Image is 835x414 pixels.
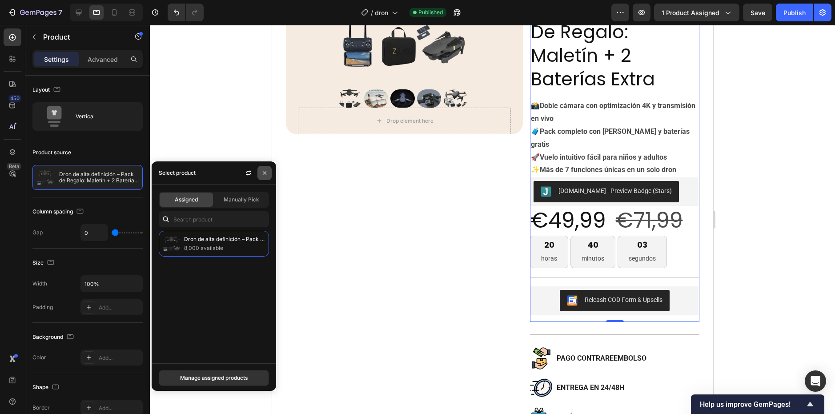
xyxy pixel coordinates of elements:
[32,404,50,412] div: Border
[700,399,815,410] button: Show survey - Help us improve GemPages!
[662,8,719,17] span: 1 product assigned
[32,257,56,269] div: Size
[36,169,54,186] img: product feature img
[76,106,130,127] div: Vertical
[159,169,196,177] div: Select product
[700,400,805,409] span: Help us improve GemPages!
[259,126,426,139] p: 🚀
[288,265,397,286] button: Releasit COD Form & Upsells
[258,322,280,345] img: Alt Image
[32,229,43,237] div: Gap
[175,196,198,204] span: Assigned
[32,206,85,218] div: Column spacing
[7,163,21,170] div: Beta
[259,100,426,126] p: 🧳
[258,381,280,403] img: Alt Image
[180,374,248,382] div: Manage assigned products
[272,25,713,414] iframe: Design area
[357,215,384,225] div: 03
[286,161,400,171] div: [DOMAIN_NAME] - Preview Badge (Stars)
[654,4,739,21] button: 1 product assigned
[285,387,332,398] p: ENVÍO GRATIS
[309,215,332,225] div: 40
[268,128,395,137] strong: Vuelo intuitivo fácil para niños y adultos
[259,102,417,124] strong: Pack completo con [PERSON_NAME] y baterías gratis
[43,32,119,42] p: Product
[268,141,404,149] strong: Más de 7 funciones únicas en un solo dron
[375,8,388,17] span: dron
[743,4,772,21] button: Save
[168,4,204,21] div: Undo/Redo
[269,161,279,172] img: Judgeme.png
[285,358,352,368] p: ENTREGA EN 24/48H
[751,9,765,16] span: Save
[8,95,21,102] div: 450
[418,8,443,16] span: Published
[224,196,259,204] span: Manually Pick
[32,331,76,343] div: Background
[44,55,69,64] p: Settings
[269,228,285,239] p: horas
[259,139,426,152] p: ✨
[258,352,280,374] img: Alt Image
[269,215,285,225] div: 20
[184,235,265,244] p: Dron de alta definición – Pack de Regalo: Maletín + 2 Baterías Extra
[259,76,423,98] strong: Doble cámara con optimización 4K y transmisión en vivo
[32,382,61,394] div: Shape
[313,270,390,280] div: Releasit COD Form & Upsells
[285,328,374,339] p: PAGO CONTRAREEMBOLSO
[343,181,427,210] div: €71,99
[32,149,71,157] div: Product source
[32,280,47,288] div: Width
[81,276,142,292] input: Auto
[163,235,181,253] img: collections
[805,370,826,392] div: Open Intercom Messenger
[99,304,141,312] div: Add...
[32,84,62,96] div: Layout
[159,211,269,227] input: Search in Settings & Advanced
[309,228,332,239] p: minutos
[4,4,66,21] button: 7
[58,7,62,18] p: 7
[261,156,407,177] button: Judge.me - Preview Badge (Stars)
[258,181,342,210] div: €49,99
[59,171,139,184] p: Dron de alta definición – Pack de Regalo: Maletín + 2 Baterías Extra
[88,55,118,64] p: Advanced
[357,228,384,239] p: segundos
[783,8,806,17] div: Publish
[159,370,269,386] button: Manage assigned products
[99,404,141,412] div: Add...
[81,225,108,241] input: Auto
[184,244,265,253] p: 8,000 available
[32,354,46,362] div: Color
[371,8,373,17] span: /
[259,75,426,100] p: 📸
[99,354,141,362] div: Add...
[295,270,305,281] img: CKKYs5695_ICEAE=.webp
[776,4,813,21] button: Publish
[32,303,53,311] div: Padding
